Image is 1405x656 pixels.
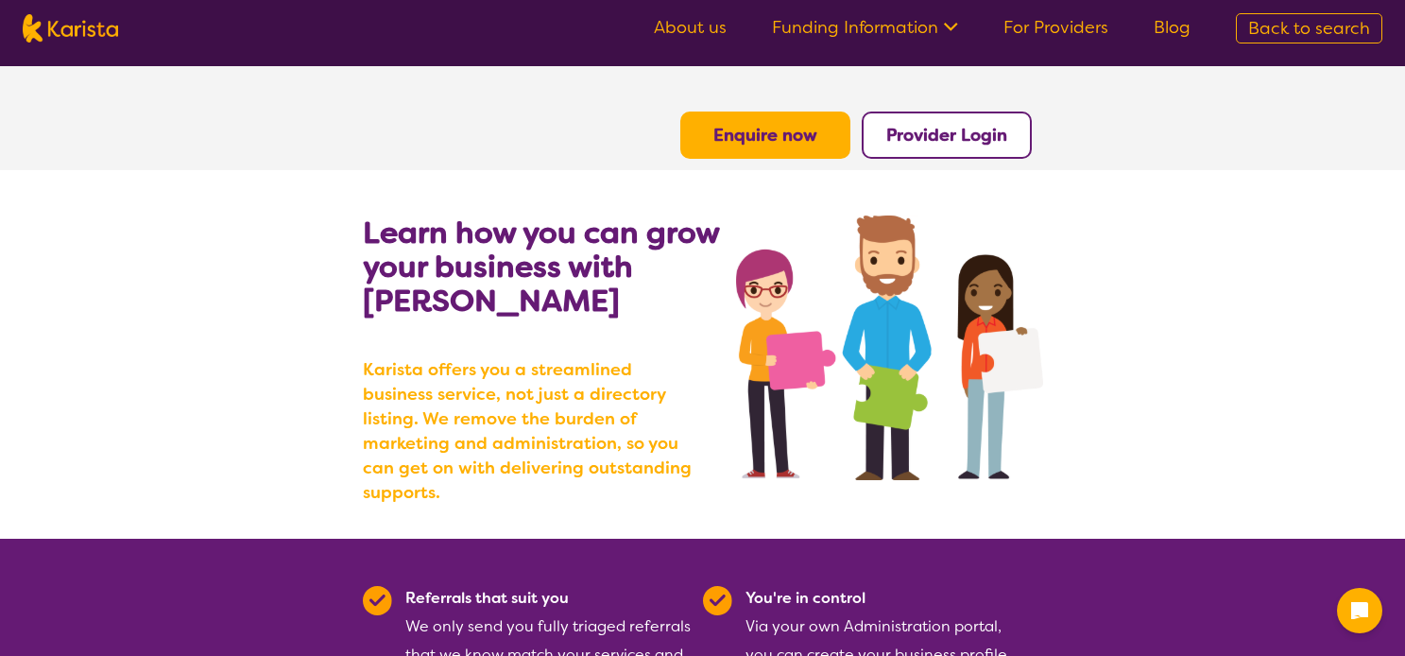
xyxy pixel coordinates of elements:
img: Karista logo [23,14,118,43]
img: grow your business with Karista [736,216,1042,480]
a: Blog [1154,16,1191,39]
a: Enquire now [713,124,817,147]
b: Referrals that suit you [405,588,569,608]
b: You're in control [745,588,865,608]
button: Provider Login [862,112,1032,159]
img: Tick [363,586,392,615]
a: Provider Login [886,124,1007,147]
b: Karista offers you a streamlined business service, not just a directory listing. We remove the bu... [363,357,703,505]
a: Funding Information [772,16,958,39]
b: Learn how you can grow your business with [PERSON_NAME] [363,213,719,320]
span: Back to search [1248,17,1370,40]
a: Back to search [1236,13,1382,43]
img: Tick [703,586,732,615]
a: About us [654,16,727,39]
button: Enquire now [680,112,850,159]
a: For Providers [1003,16,1108,39]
